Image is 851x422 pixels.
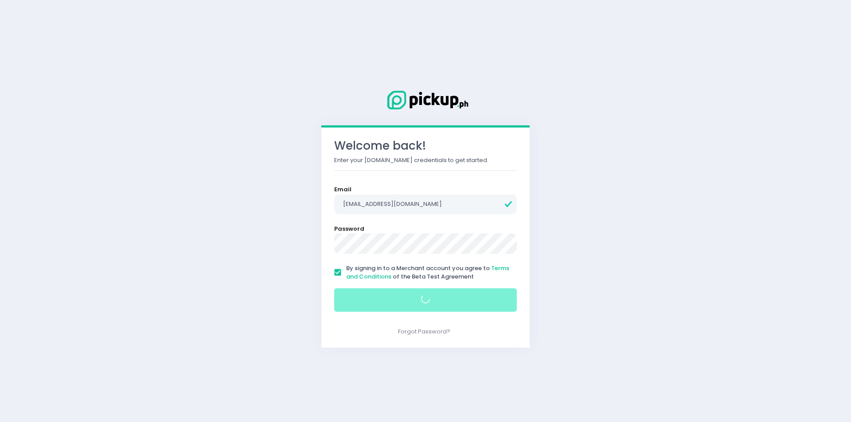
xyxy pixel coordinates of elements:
[334,156,517,165] p: Enter your [DOMAIN_NAME] credentials to get started.
[334,225,364,233] label: Password
[381,89,470,111] img: Logo
[334,194,517,215] input: Email
[334,185,351,194] label: Email
[346,264,509,281] span: By signing in to a Merchant account you agree to of the Beta Test Agreement
[346,264,509,281] a: Terms and Conditions
[334,139,517,153] h3: Welcome back!
[398,327,450,336] a: Forgot Password?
